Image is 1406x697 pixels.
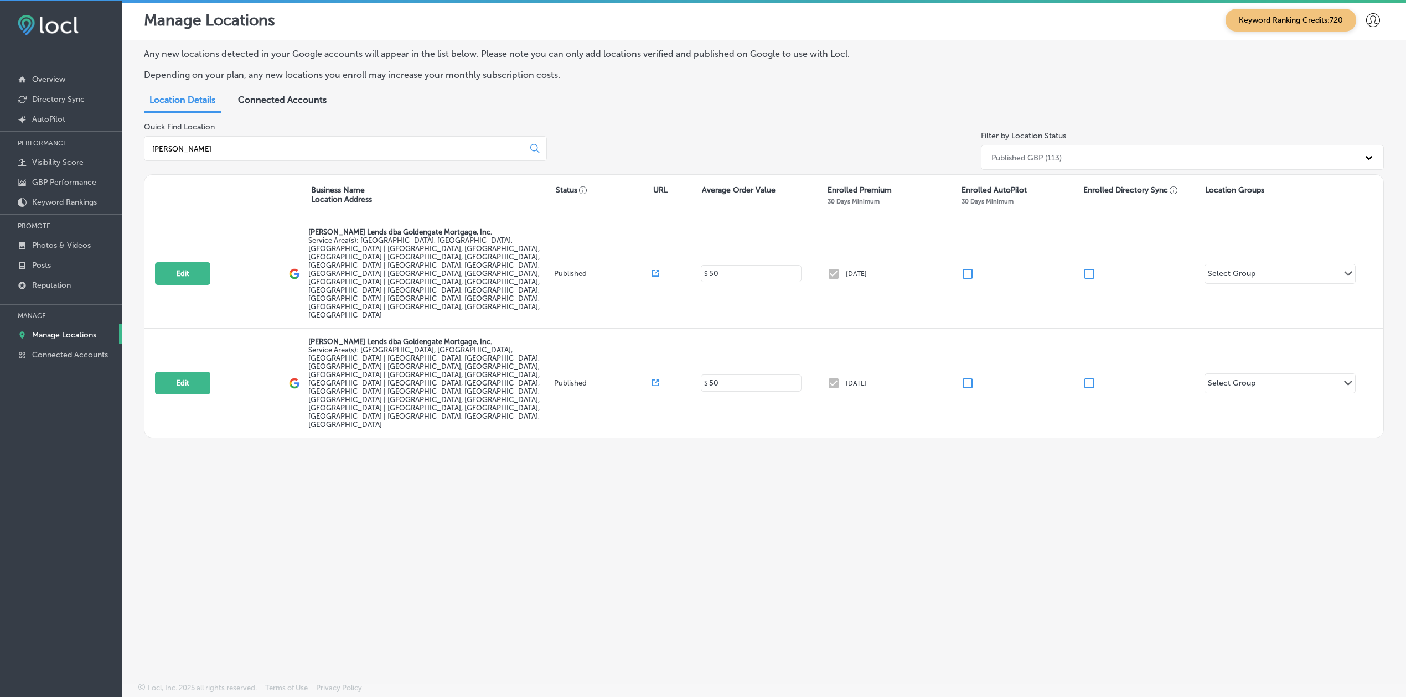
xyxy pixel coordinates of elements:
p: 30 Days Minimum [962,197,1014,205]
p: $ [704,379,708,387]
p: Directory Sync [32,95,85,104]
div: Select Group [1208,269,1255,282]
label: Filter by Location Status [981,131,1066,141]
p: Photos & Videos [32,241,91,250]
img: logo [289,268,300,279]
p: $ [704,270,708,278]
p: Visibility Score [32,158,84,167]
p: [PERSON_NAME] Lends dba Goldengate Mortgage, Inc. [308,228,551,236]
p: Locl, Inc. 2025 all rights reserved. [148,684,257,692]
input: All Locations [151,144,521,154]
div: Published GBP (113) [991,153,1062,162]
p: Enrolled Premium [828,185,892,195]
p: Keyword Rankings [32,197,97,207]
p: Posts [32,261,51,270]
p: Depending on your plan, any new locations you enroll may increase your monthly subscription costs. [144,70,950,80]
p: Connected Accounts [32,350,108,360]
span: Aiken, SC, USA | Evans, GA, USA | Augusta, GA, USA | North Augusta, SC, USA | Kershaw County, SC,... [308,236,540,319]
p: GBP Performance [32,178,96,187]
p: Manage Locations [144,11,275,29]
p: Location Groups [1205,185,1264,195]
p: Any new locations detected in your Google accounts will appear in the list below. Please note you... [144,49,950,59]
img: logo [289,378,300,389]
p: AutoPilot [32,115,65,124]
p: Manage Locations [32,330,96,340]
p: Published [554,269,652,278]
span: Connected Accounts [238,95,327,105]
img: fda3e92497d09a02dc62c9cd864e3231.png [18,15,79,35]
p: Published [554,379,652,387]
span: Aiken, SC, USA | Evans, GA, USA | Augusta, GA, USA | North Augusta, SC, USA | Kershaw County, SC,... [308,346,540,429]
p: [DATE] [846,270,867,278]
p: Reputation [32,280,71,290]
p: Average Order Value [702,185,776,195]
label: Quick Find Location [144,122,215,132]
p: URL [653,185,668,195]
p: Enrolled Directory Sync [1083,185,1178,195]
span: Location Details [149,95,215,105]
p: [PERSON_NAME] Lends dba Goldengate Mortgage, Inc. [308,337,551,346]
p: [DATE] [846,379,867,387]
p: Overview [32,75,65,84]
p: Enrolled AutoPilot [962,185,1027,195]
p: 30 Days Minimum [828,197,880,205]
p: Business Name Location Address [311,185,372,204]
button: Edit [155,372,210,394]
button: Edit [155,262,210,285]
p: Status [556,185,654,195]
span: Keyword Ranking Credits: 720 [1226,9,1356,32]
div: Select Group [1208,378,1255,391]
